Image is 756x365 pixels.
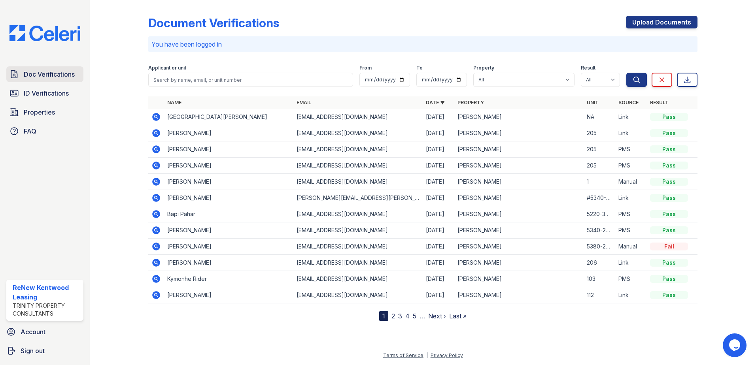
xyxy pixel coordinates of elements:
div: Pass [650,259,688,267]
img: CE_Logo_Blue-a8612792a0a2168367f1c8372b55b34899dd931a85d93a1a3d3e32e68fde9ad4.png [3,25,87,41]
td: PMS [615,271,647,287]
td: Manual [615,174,647,190]
td: [PERSON_NAME] [164,190,293,206]
div: Pass [650,145,688,153]
div: Fail [650,243,688,250]
td: [PERSON_NAME] [454,174,584,190]
span: Properties [24,107,55,117]
td: [DATE] [423,190,454,206]
td: [PERSON_NAME] [454,255,584,271]
td: [EMAIL_ADDRESS][DOMAIN_NAME] [293,222,423,239]
a: 2 [391,312,395,320]
div: Pass [650,113,688,121]
td: [EMAIL_ADDRESS][DOMAIN_NAME] [293,287,423,303]
label: To [416,65,423,71]
td: [PERSON_NAME] [454,287,584,303]
div: Pass [650,178,688,186]
td: [DATE] [423,255,454,271]
td: 5340-205 [584,222,615,239]
a: Name [167,100,181,105]
input: Search by name, email, or unit number [148,73,353,87]
a: Result [650,100,669,105]
td: [EMAIL_ADDRESS][DOMAIN_NAME] [293,158,423,174]
td: [EMAIL_ADDRESS][DOMAIN_NAME] [293,206,423,222]
td: [PERSON_NAME] [454,239,584,255]
span: … [420,311,425,321]
a: 4 [405,312,410,320]
label: Applicant or unit [148,65,186,71]
span: ID Verifications [24,88,69,98]
span: Doc Verifications [24,70,75,79]
td: [DATE] [423,287,454,303]
td: [DATE] [423,109,454,125]
td: Link [615,109,647,125]
td: 1 [584,174,615,190]
td: [PERSON_NAME] [164,255,293,271]
td: [PERSON_NAME][EMAIL_ADDRESS][PERSON_NAME][DOMAIN_NAME] [293,190,423,206]
td: Manual [615,239,647,255]
div: Pass [650,194,688,202]
p: You have been logged in [151,40,694,49]
a: Email [297,100,311,105]
div: Pass [650,210,688,218]
a: 5 [413,312,416,320]
td: PMS [615,222,647,239]
div: Document Verifications [148,16,279,30]
td: [EMAIL_ADDRESS][DOMAIN_NAME] [293,125,423,141]
td: [EMAIL_ADDRESS][DOMAIN_NAME] [293,239,423,255]
td: [PERSON_NAME] [164,222,293,239]
td: [EMAIL_ADDRESS][DOMAIN_NAME] [293,109,423,125]
td: [PERSON_NAME] [164,125,293,141]
td: [DATE] [423,158,454,174]
td: [EMAIL_ADDRESS][DOMAIN_NAME] [293,271,423,287]
td: 5380-209 [584,239,615,255]
a: Properties [6,104,83,120]
label: Property [473,65,494,71]
td: Link [615,125,647,141]
a: FAQ [6,123,83,139]
td: Bapi Pahar [164,206,293,222]
a: Doc Verifications [6,66,83,82]
td: [EMAIL_ADDRESS][DOMAIN_NAME] [293,141,423,158]
td: [PERSON_NAME] [454,158,584,174]
td: [PERSON_NAME] [164,141,293,158]
td: [EMAIL_ADDRESS][DOMAIN_NAME] [293,174,423,190]
a: Date ▼ [426,100,445,105]
td: Link [615,190,647,206]
td: 5220-309 [584,206,615,222]
td: 205 [584,141,615,158]
td: 205 [584,158,615,174]
a: Last » [449,312,467,320]
td: [DATE] [423,206,454,222]
a: ID Verifications [6,85,83,101]
td: [PERSON_NAME] [164,174,293,190]
td: [PERSON_NAME] [454,125,584,141]
td: [DATE] [423,141,454,158]
div: Pass [650,129,688,137]
td: 206 [584,255,615,271]
div: Pass [650,162,688,169]
div: Trinity Property Consultants [13,302,80,318]
td: [DATE] [423,174,454,190]
td: [DATE] [423,271,454,287]
td: [PERSON_NAME] [454,141,584,158]
td: [PERSON_NAME] [164,287,293,303]
td: 205 [584,125,615,141]
td: PMS [615,206,647,222]
div: ReNew Kentwood Leasing [13,283,80,302]
td: [DATE] [423,125,454,141]
td: NA [584,109,615,125]
div: Pass [650,275,688,283]
label: From [359,65,372,71]
td: Kymonhe Rider [164,271,293,287]
td: [PERSON_NAME] [164,158,293,174]
a: 3 [398,312,402,320]
td: [GEOGRAPHIC_DATA][PERSON_NAME] [164,109,293,125]
td: Link [615,255,647,271]
button: Sign out [3,343,87,359]
span: Account [21,327,45,337]
td: PMS [615,158,647,174]
td: [EMAIL_ADDRESS][DOMAIN_NAME] [293,255,423,271]
td: [PERSON_NAME] [454,271,584,287]
iframe: chat widget [723,333,748,357]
